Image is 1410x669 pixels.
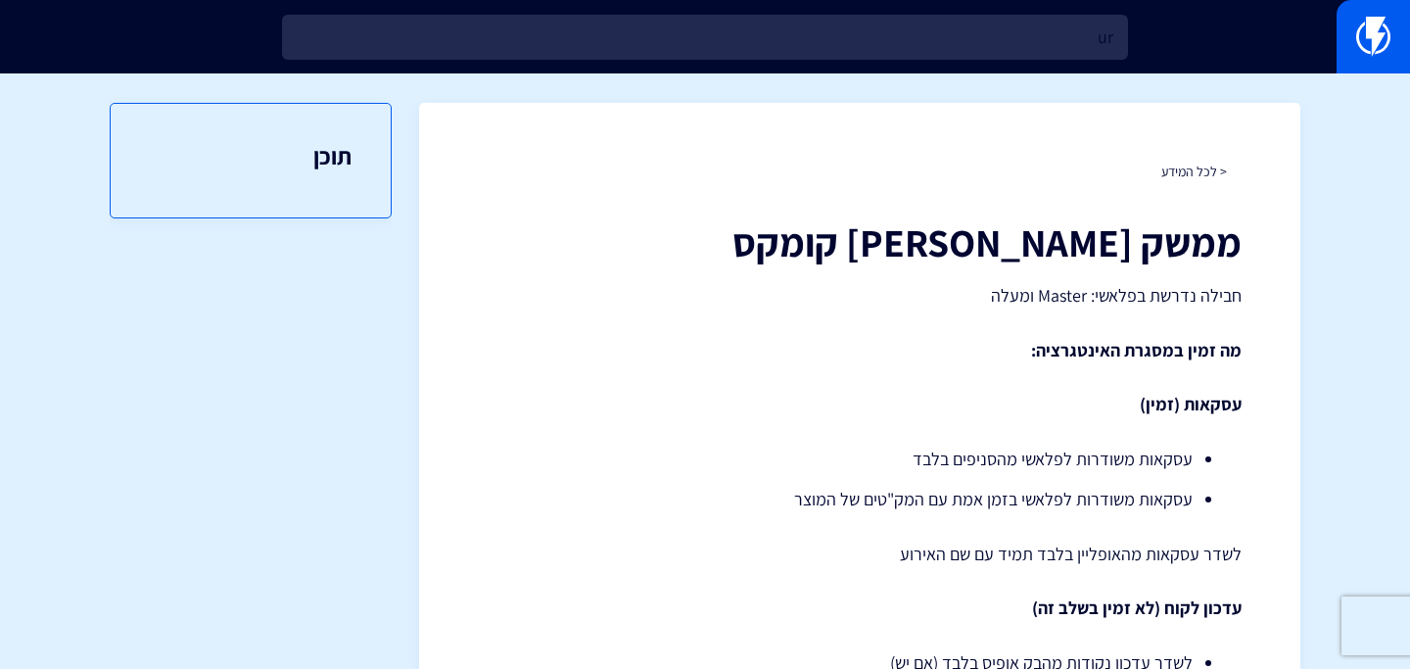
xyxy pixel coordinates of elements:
p: חבילה נדרשת בפלאשי: Master ומעלה [478,283,1242,309]
strong: עסקאות (זמין) [1140,393,1242,415]
p: לשדר עסקאות מהאופליין בלבד תמיד עם שם האירוע [478,542,1242,567]
strong: מה זמין במסגרת האינטגרציה: [1031,339,1242,361]
a: < לכל המידע [1161,163,1227,180]
li: עסקאות משודרות לפלאשי בזמן אמת עם המק"טים של המוצר [527,487,1193,512]
li: עסקאות משודרות לפלאשי מהסניפים בלבד [527,447,1193,472]
input: חיפוש מהיר... [282,15,1128,60]
h1: ממשק [PERSON_NAME] קומקס [478,220,1242,263]
h3: תוכן [150,143,352,168]
strong: עדכון לקוח (לא זמין בשלב זה) [1032,597,1242,619]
